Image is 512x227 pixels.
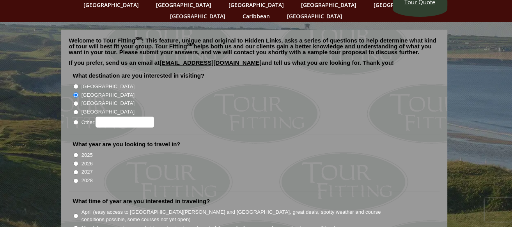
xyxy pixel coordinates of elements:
label: 2025 [81,151,93,159]
label: April (easy access to [GEOGRAPHIC_DATA][PERSON_NAME] and [GEOGRAPHIC_DATA], great deals, spotty w... [81,208,395,223]
label: [GEOGRAPHIC_DATA] [81,99,135,107]
label: Other: [81,117,154,128]
a: [GEOGRAPHIC_DATA] [166,11,229,22]
a: Caribbean [239,11,274,22]
label: [GEOGRAPHIC_DATA] [81,83,135,90]
label: 2026 [81,160,93,168]
input: Other: [96,117,154,128]
label: What destination are you interested in visiting? [73,72,205,80]
label: 2027 [81,168,93,176]
sup: SM [135,36,142,41]
p: Welcome to Tour Fitting ! This feature, unique and original to Hidden Links, asks a series of que... [69,37,439,55]
sup: SM [187,42,194,47]
label: What year are you looking to travel in? [73,140,181,148]
label: [GEOGRAPHIC_DATA] [81,91,135,99]
label: 2028 [81,177,93,184]
label: [GEOGRAPHIC_DATA] [81,108,135,116]
a: [GEOGRAPHIC_DATA] [283,11,346,22]
p: If you prefer, send us an email at and tell us what you are looking for. Thank you! [69,60,439,71]
label: What time of year are you interested in traveling? [73,197,210,205]
a: [EMAIL_ADDRESS][DOMAIN_NAME] [159,59,262,66]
